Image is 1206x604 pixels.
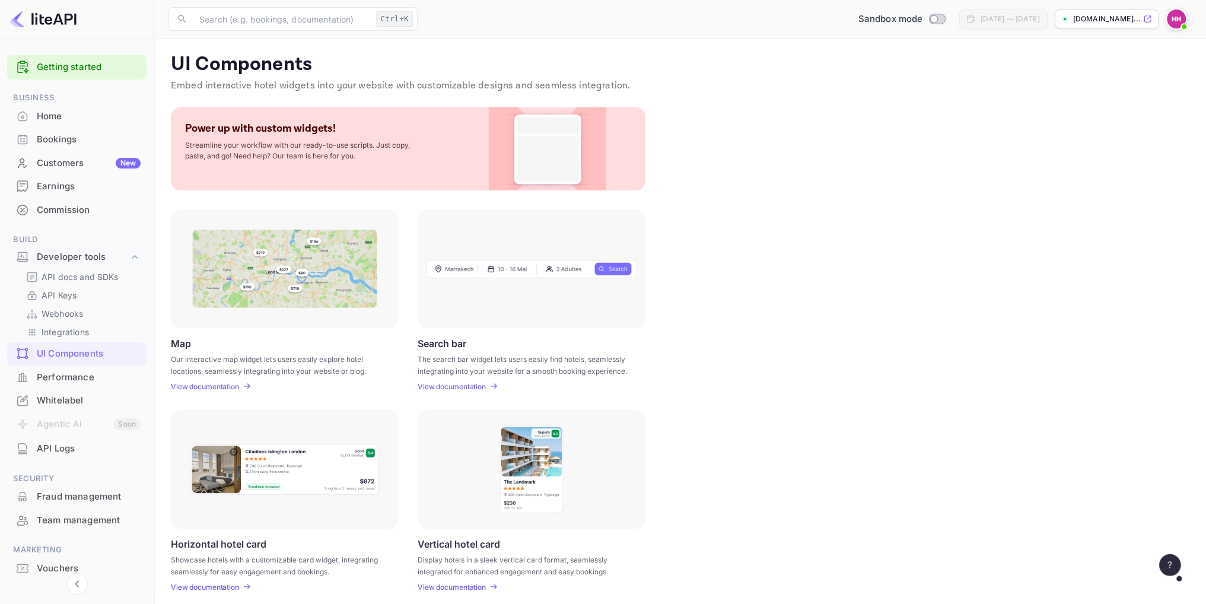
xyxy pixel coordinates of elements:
[7,366,147,389] div: Performance
[499,107,596,190] img: Custom Widget PNG
[171,583,239,592] p: View documentation
[1073,14,1141,24] p: [DOMAIN_NAME]...
[1167,9,1186,28] img: Henrik Hansen
[7,485,147,508] div: Fraud management
[7,247,147,268] div: Developer tools
[7,342,147,365] div: UI Components
[7,91,147,104] span: Business
[171,79,1189,93] p: Embed interactive hotel widgets into your website with customizable designs and seamless integrat...
[171,583,243,592] a: View documentation
[7,175,147,197] a: Earnings
[37,157,141,170] div: Customers
[7,128,147,151] div: Bookings
[171,538,266,549] p: Horizontal hotel card
[42,307,83,320] p: Webhooks
[418,382,486,391] p: View documentation
[21,268,142,285] div: API docs and SDKs
[21,287,142,304] div: API Keys
[426,259,637,278] img: Search Frame
[9,9,77,28] img: LiteAPI logo
[42,326,89,338] p: Integrations
[980,14,1039,24] div: [DATE] — [DATE]
[7,389,147,411] a: Whitelabel
[418,538,500,549] p: Vertical hotel card
[26,307,137,320] a: Webhooks
[418,583,489,592] a: View documentation
[7,105,147,127] a: Home
[7,509,147,531] a: Team management
[37,394,141,408] div: Whitelabel
[418,554,631,576] p: Display hotels in a sleek vertical card format, seamlessly integrated for enhanced engagement and...
[854,12,950,26] div: Switch to Production mode
[171,338,191,349] p: Map
[7,152,147,174] a: CustomersNew
[7,543,147,557] span: Marketing
[42,271,119,283] p: API docs and SDKs
[21,305,142,322] div: Webhooks
[37,347,141,361] div: UI Components
[7,152,147,175] div: CustomersNew
[26,271,137,283] a: API docs and SDKs
[499,425,564,514] img: Vertical hotel card Frame
[37,562,141,576] div: Vouchers
[418,338,466,349] p: Search bar
[7,437,147,460] div: API Logs
[37,61,141,74] a: Getting started
[37,133,141,147] div: Bookings
[7,342,147,364] a: UI Components
[7,472,147,485] span: Security
[185,122,336,135] p: Power up with custom widgets!
[418,354,631,375] p: The search bar widget lets users easily find hotels, seamlessly integrating into your website for...
[7,437,147,459] a: API Logs
[42,289,77,301] p: API Keys
[376,11,413,27] div: Ctrl+K
[192,7,371,31] input: Search (e.g. bookings, documentation)
[7,485,147,507] a: Fraud management
[21,323,142,341] div: Integrations
[7,175,147,198] div: Earnings
[37,371,141,384] div: Performance
[7,105,147,128] div: Home
[66,573,88,595] button: Collapse navigation
[7,509,147,532] div: Team management
[418,583,486,592] p: View documentation
[171,382,243,391] a: View documentation
[37,442,141,456] div: API Logs
[37,514,141,527] div: Team management
[418,382,489,391] a: View documentation
[37,110,141,123] div: Home
[116,158,141,169] div: New
[7,366,147,388] a: Performance
[37,180,141,193] div: Earnings
[192,230,377,308] img: Map Frame
[7,199,147,221] a: Commission
[171,382,239,391] p: View documentation
[26,289,137,301] a: API Keys
[7,233,147,246] span: Build
[858,12,923,26] span: Sandbox mode
[171,554,384,576] p: Showcase hotels with a customizable card widget, integrating seamlessly for easy engagement and b...
[7,389,147,412] div: Whitelabel
[7,199,147,222] div: Commission
[7,557,147,580] div: Vouchers
[26,326,137,338] a: Integrations
[37,250,129,264] div: Developer tools
[7,128,147,150] a: Bookings
[189,443,380,495] img: Horizontal hotel card Frame
[7,55,147,80] div: Getting started
[7,557,147,579] a: Vouchers
[171,354,384,375] p: Our interactive map widget lets users easily explore hotel locations, seamlessly integrating into...
[37,204,141,217] div: Commission
[185,140,422,161] p: Streamline your workflow with our ready-to-use scripts. Just copy, paste, and go! Need help? Our ...
[171,53,1189,77] p: UI Components
[37,490,141,504] div: Fraud management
